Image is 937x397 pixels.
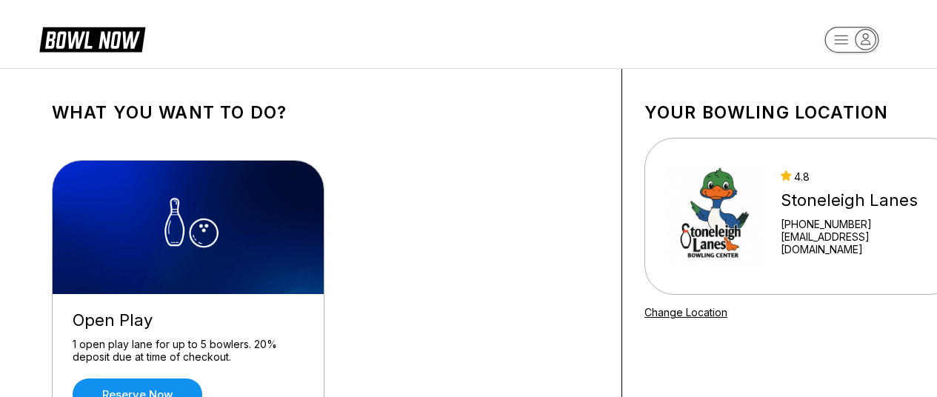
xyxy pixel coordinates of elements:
[53,161,325,294] img: Open Play
[644,306,727,318] a: Change Location
[52,102,599,123] h1: What you want to do?
[73,310,304,330] div: Open Play
[73,338,304,364] div: 1 open play lane for up to 5 bowlers. 20% deposit due at time of checkout.
[664,161,767,272] img: Stoneleigh Lanes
